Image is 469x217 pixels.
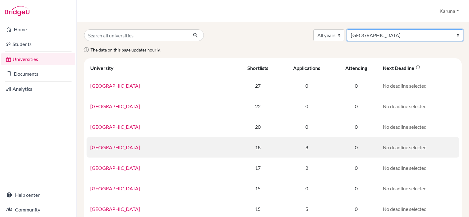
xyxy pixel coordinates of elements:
[90,103,140,109] a: [GEOGRAPHIC_DATA]
[1,53,75,65] a: Universities
[280,137,334,158] td: 8
[334,116,379,137] td: 0
[90,185,140,191] a: [GEOGRAPHIC_DATA]
[1,68,75,80] a: Documents
[236,178,280,199] td: 15
[383,103,427,109] span: No deadline selected
[236,137,280,158] td: 18
[236,158,280,178] td: 17
[280,116,334,137] td: 0
[1,83,75,95] a: Analytics
[84,29,188,41] input: Search all universities
[345,65,367,71] div: Attending
[280,96,334,116] td: 0
[334,96,379,116] td: 0
[280,178,334,199] td: 0
[5,6,29,16] img: Bridge-U
[1,204,75,216] a: Community
[334,75,379,96] td: 0
[236,96,280,116] td: 22
[91,47,161,52] span: The data on this page updates hourly.
[236,75,280,96] td: 27
[383,65,420,71] div: Next deadline
[90,144,140,150] a: [GEOGRAPHIC_DATA]
[293,65,320,71] div: Applications
[383,124,427,130] span: No deadline selected
[90,83,140,89] a: [GEOGRAPHIC_DATA]
[383,185,427,191] span: No deadline selected
[1,189,75,201] a: Help center
[334,158,379,178] td: 0
[383,144,427,150] span: No deadline selected
[90,165,140,171] a: [GEOGRAPHIC_DATA]
[90,206,140,212] a: [GEOGRAPHIC_DATA]
[1,38,75,50] a: Students
[383,165,427,171] span: No deadline selected
[1,23,75,36] a: Home
[90,124,140,130] a: [GEOGRAPHIC_DATA]
[280,158,334,178] td: 2
[280,75,334,96] td: 0
[87,61,236,75] th: University
[383,83,427,89] span: No deadline selected
[334,178,379,199] td: 0
[437,5,462,17] button: Karuna
[247,65,268,71] div: Shortlists
[383,206,427,212] span: No deadline selected
[236,116,280,137] td: 20
[334,137,379,158] td: 0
